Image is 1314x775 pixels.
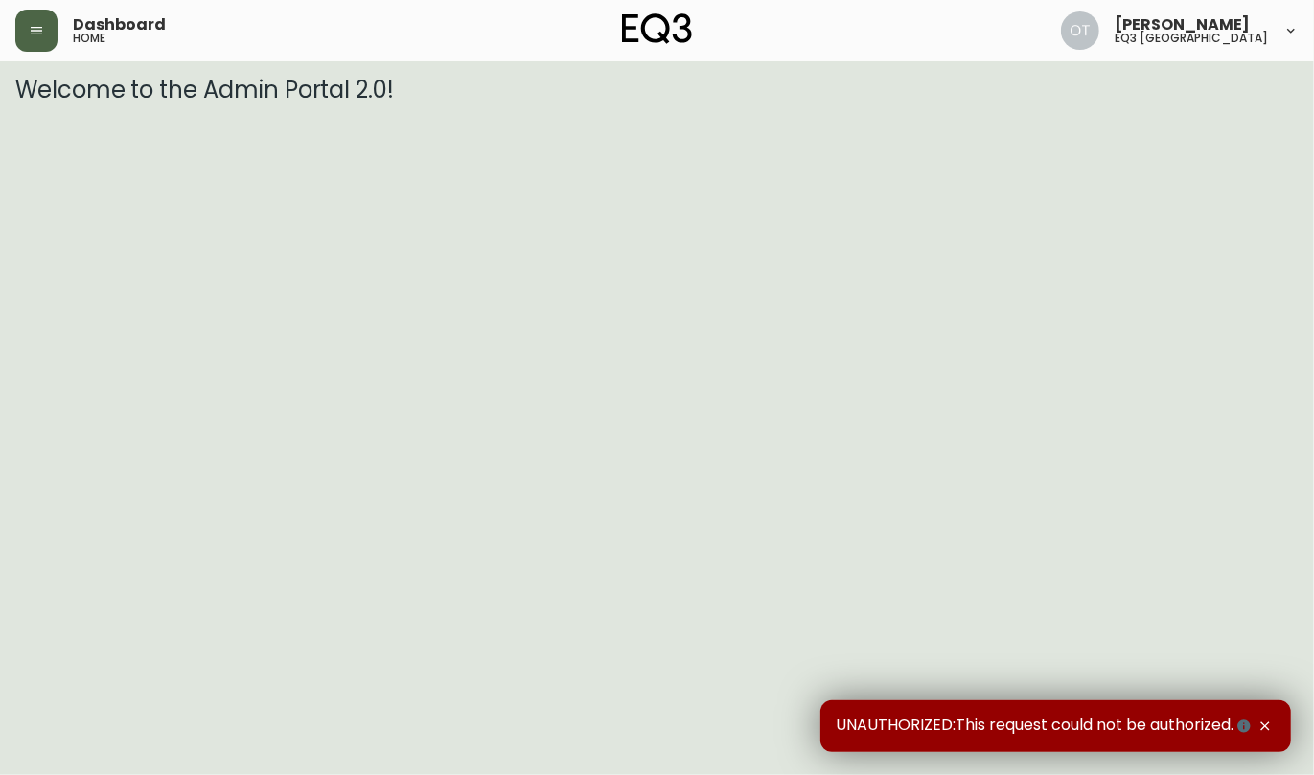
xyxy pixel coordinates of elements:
span: UNAUTHORIZED:This request could not be authorized. [836,716,1255,737]
span: Dashboard [73,17,166,33]
span: [PERSON_NAME] [1115,17,1250,33]
h5: eq3 [GEOGRAPHIC_DATA] [1115,33,1268,44]
img: logo [622,13,693,44]
h5: home [73,33,105,44]
h3: Welcome to the Admin Portal 2.0! [15,77,1299,103]
img: 5d4d18d254ded55077432b49c4cb2919 [1061,11,1099,50]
